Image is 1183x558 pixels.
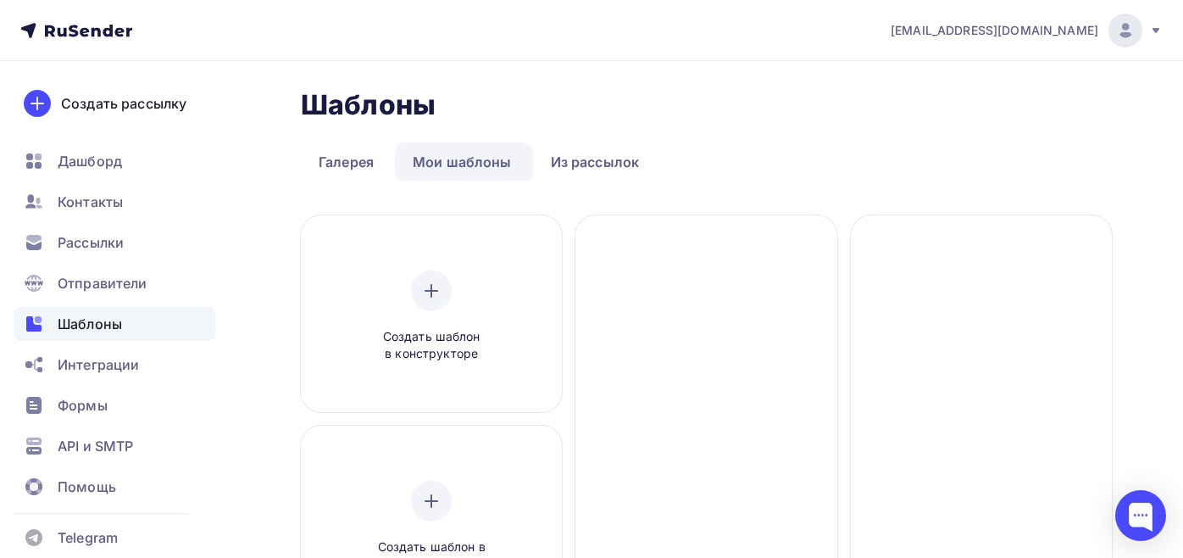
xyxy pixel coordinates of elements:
span: Telegram [58,527,118,548]
span: Интеграции [58,354,139,375]
span: Рассылки [58,232,124,253]
a: Рассылки [14,226,215,259]
h2: Шаблоны [301,88,436,122]
span: Шаблоны [58,314,122,334]
span: Создать шаблон в конструкторе [351,328,512,363]
span: Помощь [58,477,116,497]
span: [EMAIL_ADDRESS][DOMAIN_NAME] [891,22,1098,39]
a: Мои шаблоны [395,142,530,181]
a: Дашборд [14,144,215,178]
a: Контакты [14,185,215,219]
span: Дашборд [58,151,122,171]
a: Отправители [14,266,215,300]
a: Из рассылок [533,142,658,181]
span: API и SMTP [58,436,133,456]
a: Галерея [301,142,392,181]
a: Формы [14,388,215,422]
span: Формы [58,395,108,416]
a: Шаблоны [14,307,215,341]
a: [EMAIL_ADDRESS][DOMAIN_NAME] [891,14,1163,47]
span: Контакты [58,192,123,212]
span: Отправители [58,273,147,293]
div: Создать рассылку [61,93,186,114]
